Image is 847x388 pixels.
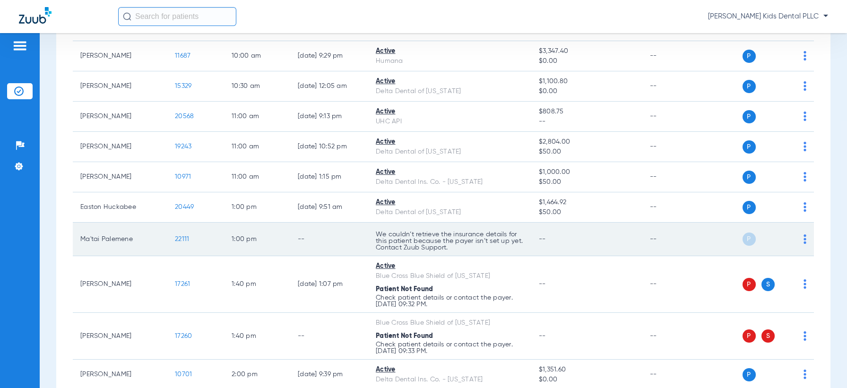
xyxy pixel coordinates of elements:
[175,173,191,180] span: 10971
[73,71,167,102] td: [PERSON_NAME]
[224,223,290,256] td: 1:00 PM
[290,71,368,102] td: [DATE] 12:05 AM
[376,117,524,127] div: UHC API
[539,198,635,207] span: $1,464.92
[376,46,524,56] div: Active
[290,192,368,223] td: [DATE] 9:51 AM
[642,313,706,360] td: --
[73,256,167,313] td: [PERSON_NAME]
[804,112,806,121] img: group-dot-blue.svg
[804,51,806,60] img: group-dot-blue.svg
[642,162,706,192] td: --
[539,77,635,86] span: $1,100.80
[376,86,524,96] div: Delta Dental of [US_STATE]
[376,318,524,328] div: Blue Cross Blue Shield of [US_STATE]
[539,375,635,385] span: $0.00
[376,294,524,308] p: Check patient details or contact the payer. [DATE] 09:32 PM.
[175,371,192,378] span: 10701
[642,192,706,223] td: --
[175,113,194,120] span: 20568
[376,177,524,187] div: Delta Dental Ins. Co. - [US_STATE]
[175,281,190,287] span: 17261
[224,41,290,71] td: 10:00 AM
[804,81,806,91] img: group-dot-blue.svg
[376,137,524,147] div: Active
[539,333,546,339] span: --
[19,7,52,24] img: Zuub Logo
[224,71,290,102] td: 10:30 AM
[539,167,635,177] span: $1,000.00
[539,56,635,66] span: $0.00
[539,86,635,96] span: $0.00
[539,236,546,242] span: --
[290,256,368,313] td: [DATE] 1:07 PM
[743,110,756,123] span: P
[376,231,524,251] p: We couldn’t retrieve the insurance details for this patient because the payer isn’t set up yet. C...
[539,281,546,287] span: --
[376,341,524,354] p: Check patient details or contact the payer. [DATE] 09:33 PM.
[376,56,524,66] div: Humana
[743,368,756,381] span: P
[376,333,433,339] span: Patient Not Found
[224,102,290,132] td: 11:00 AM
[743,171,756,184] span: P
[12,40,27,52] img: hamburger-icon
[642,256,706,313] td: --
[376,198,524,207] div: Active
[175,204,194,210] span: 20449
[376,286,433,293] span: Patient Not Found
[539,107,635,117] span: $808.75
[118,7,236,26] input: Search for patients
[539,207,635,217] span: $50.00
[376,375,524,385] div: Delta Dental Ins. Co. - [US_STATE]
[642,102,706,132] td: --
[539,137,635,147] span: $2,804.00
[123,12,131,21] img: Search Icon
[175,52,190,59] span: 11687
[73,162,167,192] td: [PERSON_NAME]
[73,192,167,223] td: Easton Huckabee
[804,172,806,181] img: group-dot-blue.svg
[224,192,290,223] td: 1:00 PM
[290,313,368,360] td: --
[224,132,290,162] td: 11:00 AM
[743,50,756,63] span: P
[175,143,191,150] span: 19243
[224,256,290,313] td: 1:40 PM
[290,102,368,132] td: [DATE] 9:13 PM
[73,41,167,71] td: [PERSON_NAME]
[290,162,368,192] td: [DATE] 1:15 PM
[290,223,368,256] td: --
[175,83,191,89] span: 15329
[743,80,756,93] span: P
[804,331,806,341] img: group-dot-blue.svg
[743,140,756,154] span: P
[642,132,706,162] td: --
[290,132,368,162] td: [DATE] 10:52 PM
[539,117,635,127] span: --
[743,278,756,291] span: P
[761,329,775,343] span: S
[642,223,706,256] td: --
[376,107,524,117] div: Active
[804,142,806,151] img: group-dot-blue.svg
[539,46,635,56] span: $3,347.40
[539,177,635,187] span: $50.00
[224,162,290,192] td: 11:00 AM
[376,147,524,157] div: Delta Dental of [US_STATE]
[800,343,847,388] iframe: Chat Widget
[708,12,828,21] span: [PERSON_NAME] Kids Dental PLLC
[175,333,192,339] span: 17260
[804,234,806,244] img: group-dot-blue.svg
[224,313,290,360] td: 1:40 PM
[376,365,524,375] div: Active
[743,201,756,214] span: P
[804,202,806,212] img: group-dot-blue.svg
[804,279,806,289] img: group-dot-blue.svg
[743,329,756,343] span: P
[290,41,368,71] td: [DATE] 9:29 PM
[175,236,189,242] span: 22111
[376,261,524,271] div: Active
[376,271,524,281] div: Blue Cross Blue Shield of [US_STATE]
